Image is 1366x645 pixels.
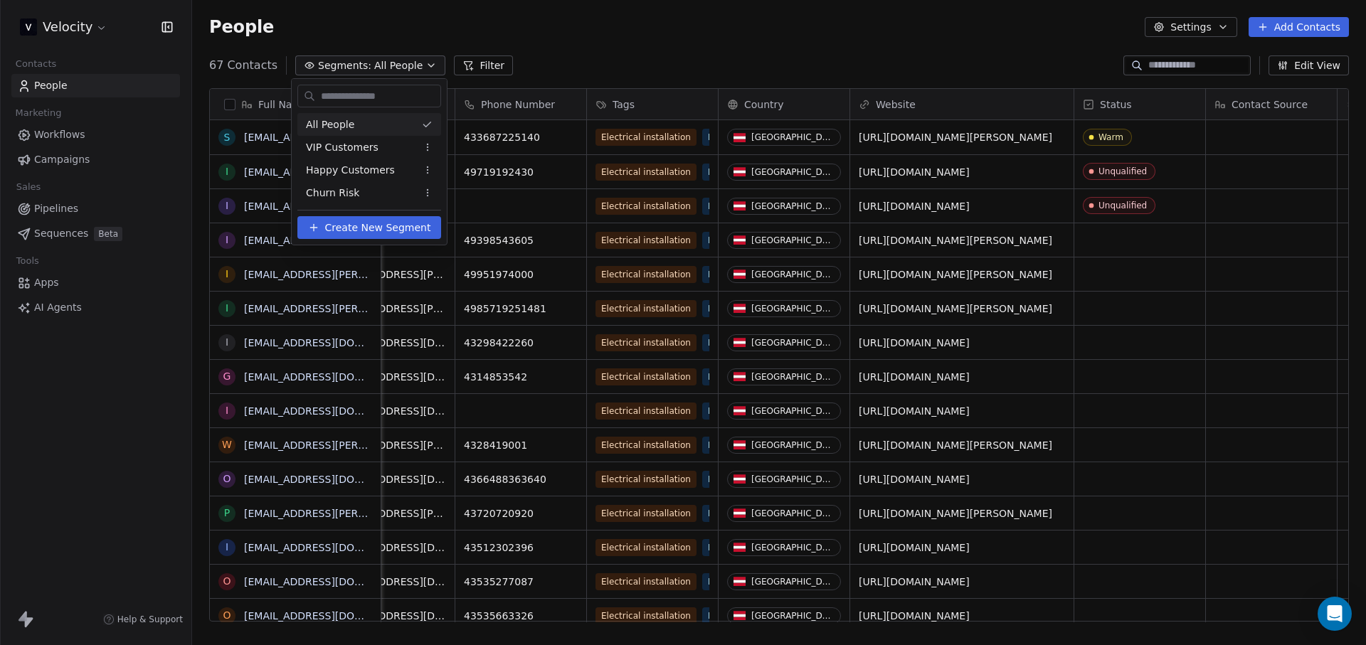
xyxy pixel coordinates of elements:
[297,216,441,239] button: Create New Segment
[297,113,441,204] div: Suggestions
[306,140,378,155] span: VIP Customers
[306,117,354,132] span: All People
[306,186,359,201] span: Churn Risk
[306,163,395,178] span: Happy Customers
[325,220,431,235] span: Create New Segment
